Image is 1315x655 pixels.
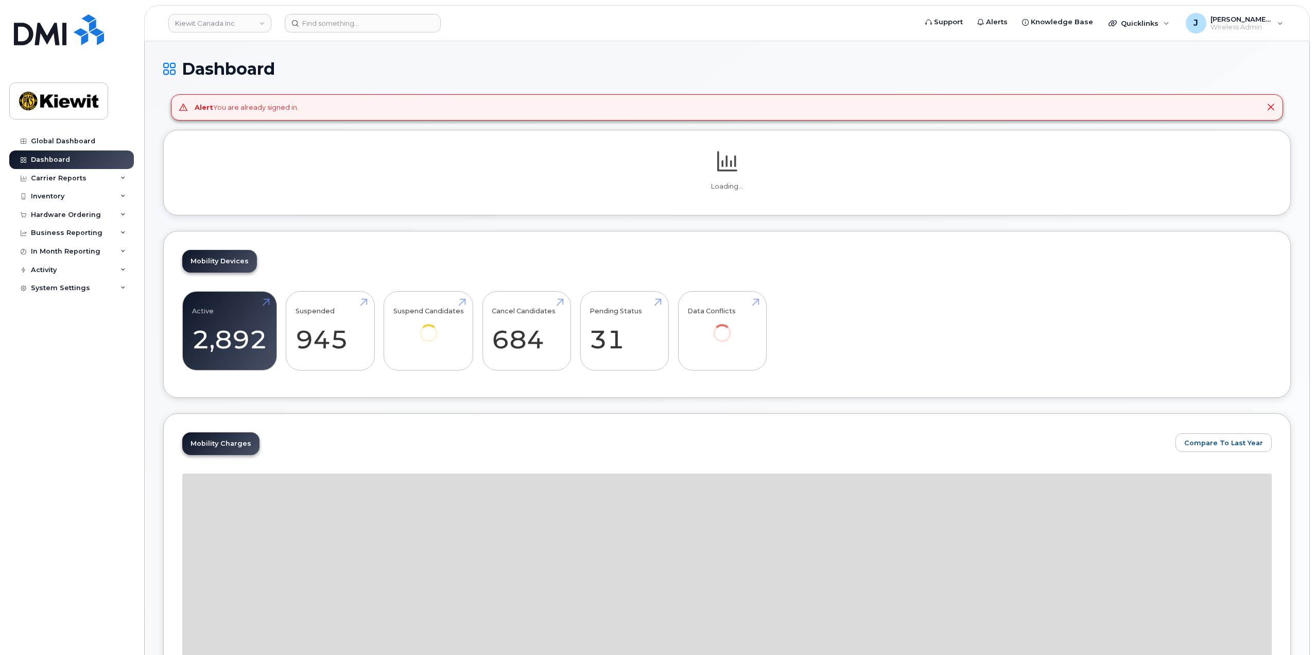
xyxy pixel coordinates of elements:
a: Mobility Charges [182,432,259,455]
span: Compare To Last Year [1184,438,1263,448]
a: Cancel Candidates 684 [492,297,561,365]
div: You are already signed in. [195,103,299,112]
a: Suspend Candidates [393,297,464,356]
a: Active 2,892 [192,297,267,365]
a: Data Conflicts [687,297,757,356]
p: Loading... [182,182,1272,191]
h1: Dashboard [163,60,1291,78]
button: Compare To Last Year [1175,433,1272,452]
a: Mobility Devices [182,250,257,273]
strong: Alert [195,103,213,111]
a: Pending Status 31 [590,297,659,365]
a: Suspended 945 [296,297,365,365]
